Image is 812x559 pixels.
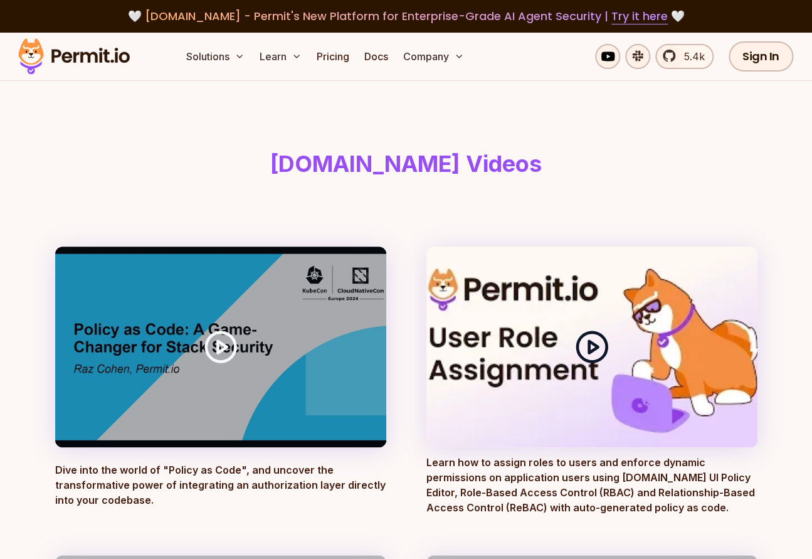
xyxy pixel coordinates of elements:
div: 🤍 🤍 [30,8,782,25]
p: Dive into the world of "Policy as Code", and uncover the transformative power of integrating an a... [55,462,386,515]
button: Company [398,44,469,69]
button: Learn [255,44,307,69]
a: Sign In [729,41,793,72]
img: Permit logo [13,35,135,78]
h1: [DOMAIN_NAME] Videos [58,151,755,176]
button: Solutions [181,44,250,69]
a: Pricing [312,44,354,69]
a: Try it here [611,8,668,24]
a: Docs [359,44,393,69]
span: [DOMAIN_NAME] - Permit's New Platform for Enterprise-Grade AI Agent Security | [145,8,668,24]
span: 5.4k [677,49,705,64]
a: 5.4k [655,44,714,69]
p: Learn how to assign roles to users and enforce dynamic permissions on application users using [DO... [426,455,757,515]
